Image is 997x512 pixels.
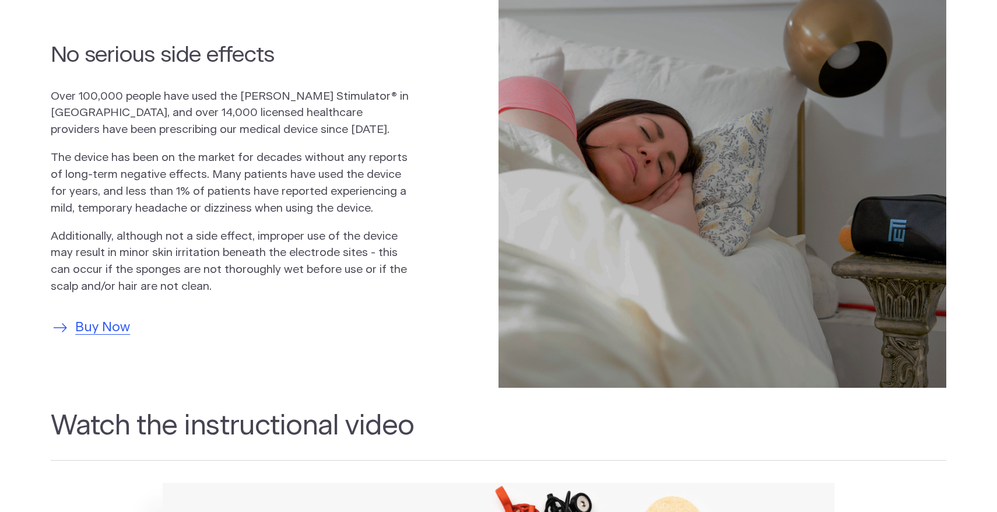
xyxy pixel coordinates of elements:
[51,410,946,460] h2: Watch the instructional video
[51,318,130,338] a: Buy Now
[51,229,409,296] p: Additionally, although not a side effect, improper use of the device may result in minor skin irr...
[51,150,409,217] p: The device has been on the market for decades without any reports of long-term negative effects. ...
[75,318,130,338] span: Buy Now
[51,89,409,139] p: Over 100,000 people have used the [PERSON_NAME] Stimulator® in [GEOGRAPHIC_DATA], and over 14,000...
[51,40,409,70] h2: No serious side effects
